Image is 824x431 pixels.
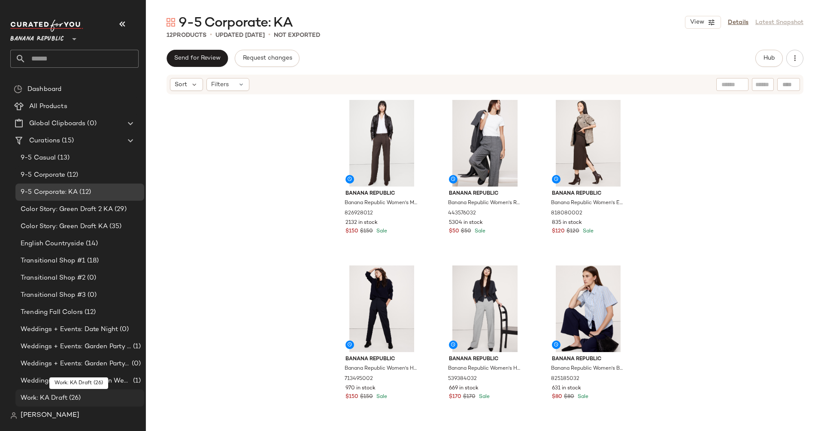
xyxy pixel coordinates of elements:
[345,219,378,227] span: 2132 in stock
[442,265,528,352] img: cn60396495.jpg
[545,265,631,352] img: cn59707499.jpg
[78,187,91,197] span: (12)
[60,136,74,146] span: (15)
[85,119,96,129] span: (0)
[552,356,624,363] span: Banana Republic
[345,199,417,207] span: Banana Republic Women's Mid-Rise Bootcut Wool-Blend Flannel Pant Red & Brown Stripe Size 0 Regular
[690,19,704,26] span: View
[21,376,131,386] span: Weddings +Events: Mountain Wedding
[551,375,579,383] span: 825185032
[131,376,141,386] span: (1)
[345,190,418,198] span: Banana Republic
[167,18,175,27] img: svg%3e
[755,50,783,67] button: Hub
[448,365,521,373] span: Banana Republic Women's High-Rise Modern Straight Italian Wool Pant Light Gray Size 0 Regular
[21,359,130,369] span: Weddings + Events: Garden Party #2
[345,228,358,235] span: $150
[728,18,748,27] a: Details
[274,31,320,40] p: Not Exported
[551,365,624,373] span: Banana Republic Women's Boxy Cotton Poplin Short-Sleeve Shirt Light Blue Stripe Size S
[339,100,425,187] img: cn60380636.jpg
[461,228,471,235] span: $50
[442,100,528,187] img: cn57083554.jpg
[375,394,387,400] span: Sale
[29,119,85,129] span: Global Clipboards
[345,365,417,373] span: Banana Republic Women's High-Rise Slim Italian Wool Ankle Pant Navy Blue Size 4 Regular
[449,219,483,227] span: 5304 in stock
[552,219,582,227] span: 835 in stock
[85,273,96,283] span: (0)
[449,228,459,235] span: $50
[21,307,83,317] span: Trending Fall Colors
[84,239,98,249] span: (14)
[576,394,588,400] span: Sale
[345,385,376,392] span: 970 in stock
[21,273,85,283] span: Transitional Shop #2
[268,30,270,40] span: •
[21,205,113,214] span: Color Story: Green Draft 2 KA
[449,356,521,363] span: Banana Republic
[448,210,476,217] span: 443576032
[131,342,141,352] span: (1)
[473,229,485,234] span: Sale
[179,15,293,32] span: 9-5 Corporate: KA
[14,85,22,93] img: svg%3e
[113,205,127,214] span: (29)
[21,187,78,197] span: 9-5 Corporate: KA
[21,410,79,421] span: [PERSON_NAME]
[566,228,579,235] span: $120
[345,375,373,383] span: 713495002
[375,229,387,234] span: Sale
[174,55,221,62] span: Send for Review
[345,356,418,363] span: Banana Republic
[463,393,476,401] span: $170
[86,290,97,300] span: (0)
[581,229,594,234] span: Sale
[21,290,86,300] span: Transitional Shop #3
[564,393,574,401] span: $80
[167,50,228,67] button: Send for Review
[118,325,129,335] span: (0)
[21,393,67,403] span: Work: KA Draft
[29,136,60,146] span: Curations
[83,307,96,317] span: (12)
[56,153,70,163] span: (13)
[345,210,373,217] span: 826928012
[339,265,425,352] img: cn57359633.jpg
[167,31,206,40] div: Products
[10,20,83,32] img: cfy_white_logo.C9jOOHJF.svg
[10,29,64,45] span: Banana Republic
[449,385,479,392] span: 669 in stock
[552,228,565,235] span: $120
[21,153,56,163] span: 9-5 Casual
[65,170,79,180] span: (12)
[211,80,229,89] span: Filters
[552,385,581,392] span: 631 in stock
[215,31,265,40] p: updated [DATE]
[449,393,461,401] span: $170
[29,102,67,112] span: All Products
[360,228,373,235] span: $150
[448,375,477,383] span: 539384032
[210,30,212,40] span: •
[360,393,373,401] span: $150
[448,199,521,207] span: Banana Republic Women's Refined Baby T-Shirt White Size XS
[108,222,122,232] span: (35)
[21,170,65,180] span: 9-5 Corporate
[685,16,721,29] button: View
[21,222,108,232] span: Color Story: Green Draft KA
[449,190,521,198] span: Banana Republic
[85,256,99,266] span: (18)
[551,199,624,207] span: Banana Republic Women's Everywhere Ponte Pencil Skirt Ganache Brown Size XS
[27,84,61,94] span: Dashboard
[552,393,562,401] span: $80
[21,325,118,335] span: Weddings + Events: Date Night
[545,100,631,187] img: cn60281157.jpg
[235,50,299,67] button: Request changes
[10,412,17,419] img: svg%3e
[477,394,490,400] span: Sale
[242,55,292,62] span: Request changes
[21,342,131,352] span: Weddings + Events: Garden Party #1
[552,190,624,198] span: Banana Republic
[345,393,358,401] span: $150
